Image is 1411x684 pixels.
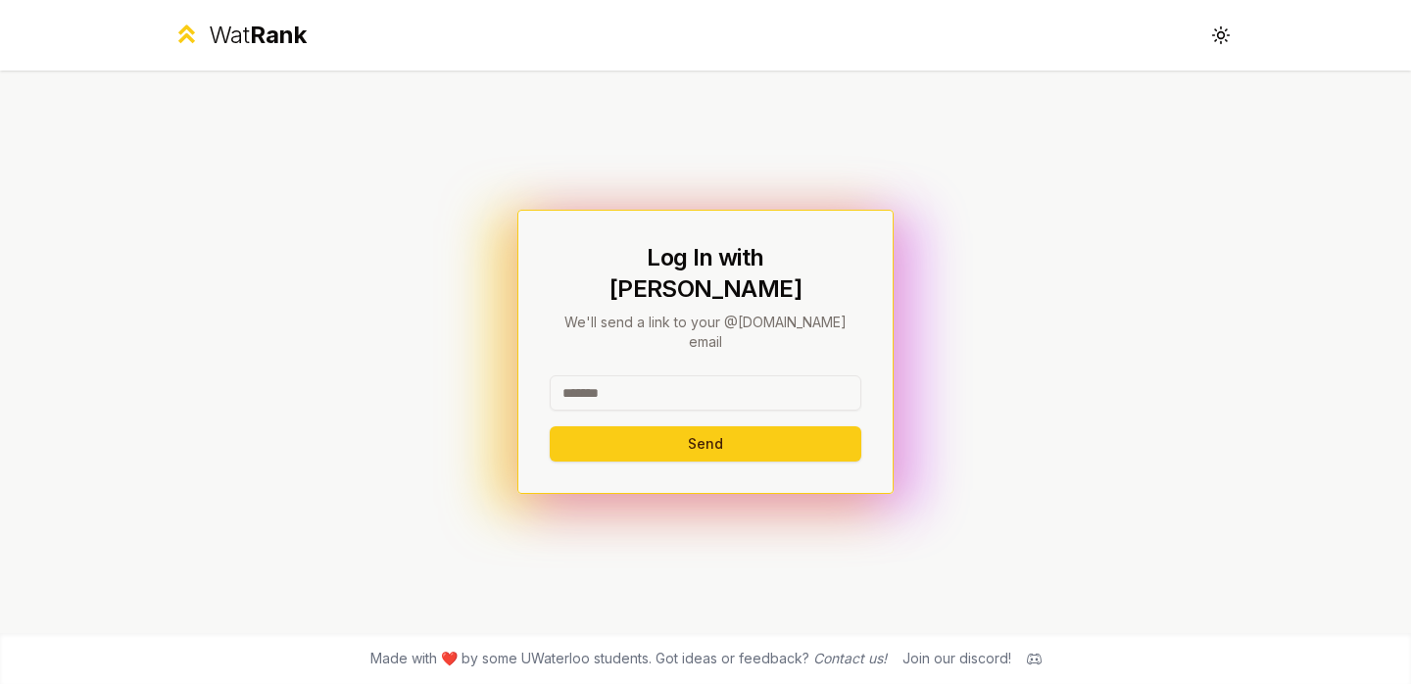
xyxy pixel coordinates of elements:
[550,313,861,352] p: We'll send a link to your @[DOMAIN_NAME] email
[209,20,307,51] div: Wat
[172,20,307,51] a: WatRank
[250,21,307,49] span: Rank
[550,426,861,462] button: Send
[813,650,887,666] a: Contact us!
[550,242,861,305] h1: Log In with [PERSON_NAME]
[902,649,1011,668] div: Join our discord!
[370,649,887,668] span: Made with ❤️ by some UWaterloo students. Got ideas or feedback?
